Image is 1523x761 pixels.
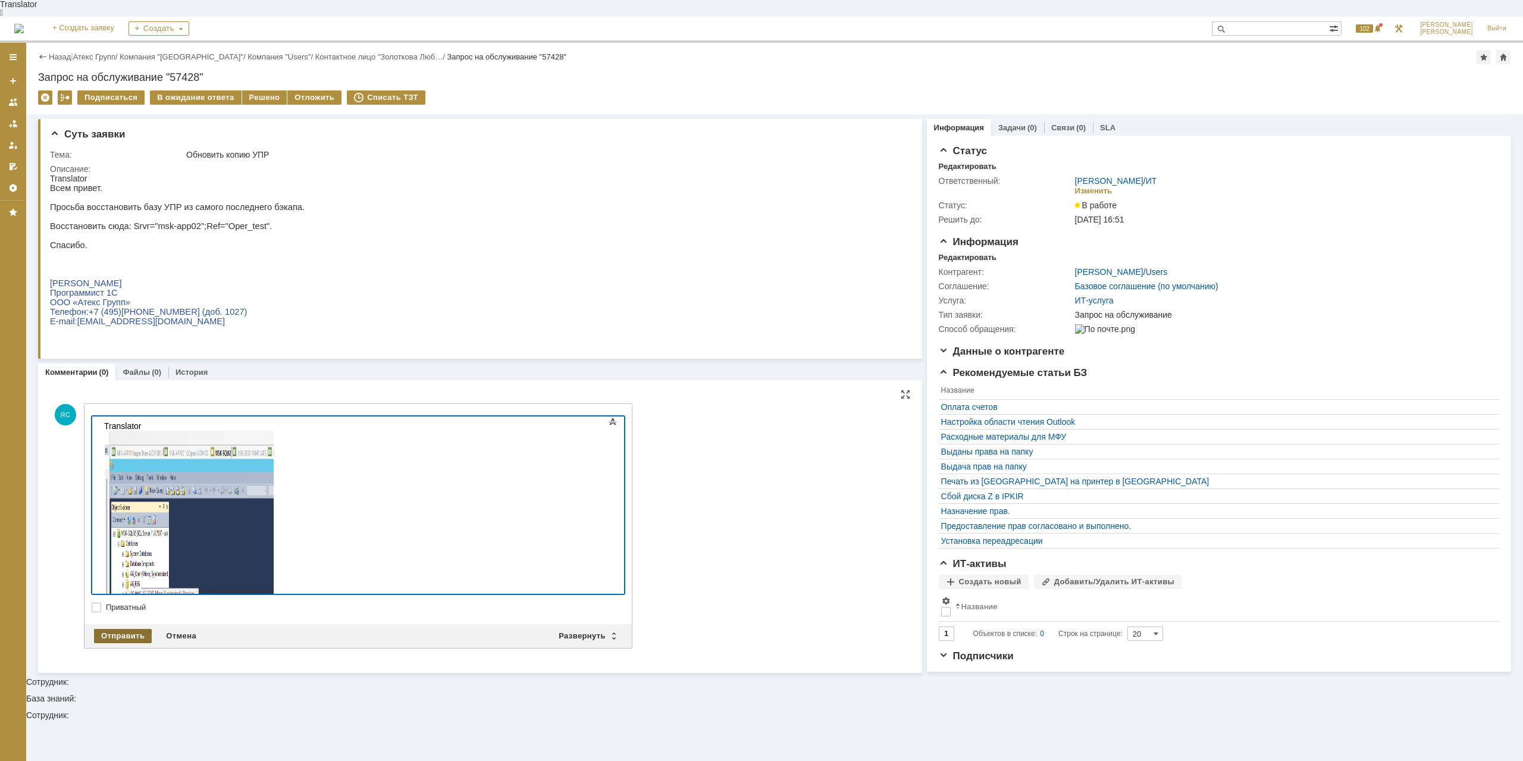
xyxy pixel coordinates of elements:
a: Предоставление прав согласовано и выполнено. [941,521,1491,531]
span: - [6,143,9,152]
div: Сотрудник: [26,114,1523,686]
a: Выйти [1480,17,1513,40]
a: + Создать заявку [45,17,121,40]
a: [PERSON_NAME][PERSON_NAME] [1413,17,1480,40]
span: : [25,143,27,152]
span: Рекомендуемые статьи БЗ [939,367,1088,378]
div: Выданы права на папку [941,447,1491,456]
span: В работе [1075,201,1117,210]
a: Создать заявку [4,71,23,90]
span: [PERSON_NAME] [1420,21,1473,29]
span: [DATE] 16:51 [1075,215,1124,224]
a: Базовое соглашение (по умолчанию) [1075,281,1218,291]
a: Оплата счетов [941,402,1491,412]
div: Открыть панель уведомлений [1349,17,1384,40]
a: Расходные материалы для МФУ [941,432,1491,441]
div: Редактировать [939,162,996,171]
a: Комментарии [45,368,98,377]
a: Выдача прав на папку [941,462,1491,471]
span: Статус [939,145,987,156]
a: [PERSON_NAME] [1075,267,1143,277]
a: Заявки на командах [4,93,23,112]
a: Связи [1051,123,1074,132]
div: (0) [152,368,161,377]
div: Установка переадресации [941,536,1491,546]
span: Объектов в списке: [973,630,1037,638]
div: Способ обращения: [939,324,1073,334]
span: mail [9,143,25,152]
span: [PHONE_NUMBER] (доб. 1027) [71,133,198,143]
a: Мои заявки [4,136,23,155]
div: Ответственный: [939,176,1073,186]
div: Запрос на обслуживание [1075,310,1491,320]
a: Назад [49,52,71,61]
div: Запрос на обслуживание "57428" [38,71,1511,83]
div: Изменить [1075,186,1113,196]
div: Создать [129,21,189,36]
i: Строк на странице: [973,627,1123,641]
div: На всю страницу [901,390,910,399]
div: Контрагент: [939,267,1073,277]
div: База знаний: [26,694,1523,703]
a: Заявки в моей ответственности [4,114,23,133]
div: Translator [5,5,174,14]
a: Компания "[GEOGRAPHIC_DATA]" [120,52,243,61]
a: Мои согласования [4,157,23,176]
label: Приватный [106,603,622,612]
div: / [247,52,315,61]
img: qxp6YosO14QAAAAASUVORK5CYII= [5,14,175,362]
span: +7 (495) [39,133,198,143]
div: Удалить [38,90,52,105]
span: : Srvr="msk-app02";Ref="Oper_test". [79,48,223,57]
a: Перейти в интерфейс администратора [1392,21,1406,36]
div: | [71,52,73,61]
a: ИТ [1146,176,1157,186]
div: Соглашение: [939,281,1073,291]
span: Настройки [941,596,951,606]
div: Работа с массовостью [58,90,72,105]
div: Запрос на обслуживание "57428" [447,52,566,61]
div: (0) [99,368,109,377]
a: Настройки [4,178,23,198]
div: Статус: [939,201,1073,210]
a: Задачи [998,123,1026,132]
span: ИТ-активы [939,558,1007,569]
div: Обновить копию УПР [186,150,901,159]
div: Добавить в избранное [1477,50,1491,64]
div: Редактировать [939,253,996,262]
div: Тип заявки: [939,310,1073,320]
span: Расширенный поиск [1329,22,1341,33]
a: [PERSON_NAME] [1075,176,1143,186]
div: (0) [1027,123,1037,132]
div: (0) [1076,123,1086,132]
a: История [176,368,208,377]
span: Суть заявки [50,129,125,140]
a: Контактное лицо "Золоткова Люб… [315,52,443,61]
a: Назначение прав. [941,506,1491,516]
th: Название [939,384,1493,400]
div: Описание: [50,164,904,174]
a: Файлы [123,368,150,377]
div: Сделать домашней страницей [1496,50,1511,64]
a: Настройка области чтения Outlook [941,417,1491,427]
div: Сотрудник: [26,711,1523,719]
a: ИТ-услуга [1075,296,1114,305]
div: / [315,52,447,61]
div: 0 [1040,627,1044,641]
span: [PERSON_NAME] [1420,29,1473,36]
span: Данные о контрагенте [939,346,1065,357]
span: ЯС [55,404,76,425]
a: Перейти на домашнюю страницу [14,24,24,33]
div: / [1075,267,1168,277]
a: SLA [1100,123,1115,132]
img: По почте.png [1075,324,1135,334]
div: Тема: [50,150,184,159]
a: Печать из [GEOGRAPHIC_DATA] на принтер в [GEOGRAPHIC_DATA] [941,477,1491,486]
div: Услуга: [939,296,1073,305]
a: Users [1146,267,1168,277]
